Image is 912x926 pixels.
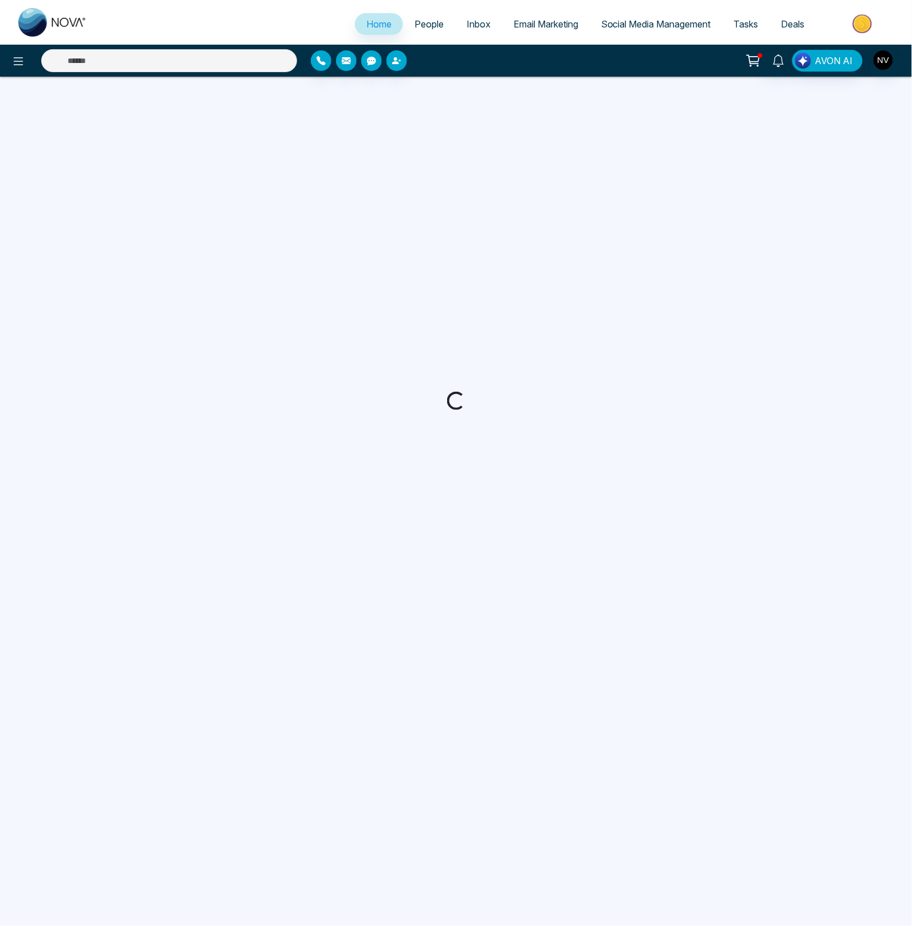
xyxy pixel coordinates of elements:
[734,18,759,30] span: Tasks
[514,18,578,30] span: Email Marketing
[403,13,455,35] a: People
[770,13,816,35] a: Deals
[366,18,392,30] span: Home
[18,8,87,37] img: Nova CRM Logo
[355,13,403,35] a: Home
[792,50,863,72] button: AVON AI
[822,11,905,37] img: Market-place.gif
[455,13,502,35] a: Inbox
[601,18,711,30] span: Social Media Management
[414,18,444,30] span: People
[467,18,491,30] span: Inbox
[590,13,723,35] a: Social Media Management
[815,54,853,68] span: AVON AI
[723,13,770,35] a: Tasks
[795,53,811,69] img: Lead Flow
[781,18,805,30] span: Deals
[502,13,590,35] a: Email Marketing
[874,50,893,70] img: User Avatar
